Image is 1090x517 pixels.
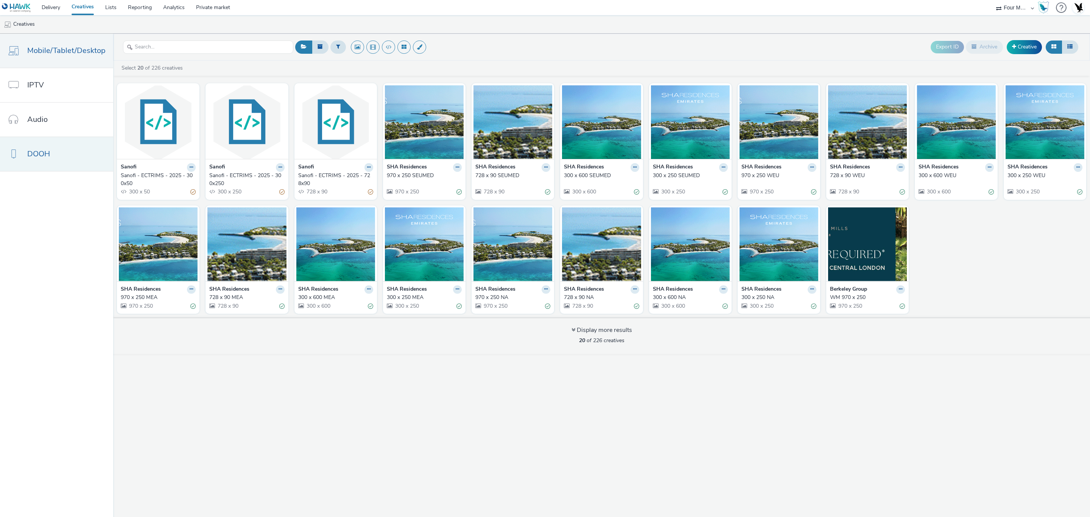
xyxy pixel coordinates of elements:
[571,188,596,195] span: 300 x 600
[830,163,870,172] strong: SHA Residences
[123,40,293,54] input: Search...
[306,302,330,310] span: 300 x 600
[838,188,859,195] span: 728 x 90
[1015,188,1040,195] span: 300 x 250
[27,79,44,90] span: IPTV
[27,148,50,159] span: DOOH
[723,302,728,310] div: Valid
[209,294,281,301] div: 728 x 90 MEA
[1038,2,1049,14] img: Hawk Academy
[1007,40,1042,54] a: Creative
[653,294,728,301] a: 300 x 600 NA
[579,337,585,344] strong: 20
[830,172,902,179] div: 728 x 90 WEU
[298,285,338,294] strong: SHA Residences
[456,302,462,310] div: Valid
[475,163,515,172] strong: SHA Residences
[298,163,314,172] strong: Sanofi
[545,302,550,310] div: Valid
[562,85,641,159] img: 300 x 600 SEUMED visual
[128,188,150,195] span: 300 x 50
[279,302,285,310] div: Valid
[740,85,818,159] img: 970 x 250 WEU visual
[828,85,907,159] img: 728 x 90 WEU visual
[830,294,902,301] div: WM 970 x 250
[653,163,693,172] strong: SHA Residences
[368,302,373,310] div: Valid
[811,302,816,310] div: Valid
[926,188,951,195] span: 300 x 600
[564,163,604,172] strong: SHA Residences
[740,207,818,281] img: 300 x 250 NA visual
[209,172,281,187] div: Sanofi - ECTRIMS - 2025 - 300x250
[1007,163,1048,172] strong: SHA Residences
[919,172,990,179] div: 300 x 600 WEU
[830,294,905,301] a: WM 970 x 250
[128,302,153,310] span: 970 x 250
[306,188,327,195] span: 728 x 90
[1077,188,1082,196] div: Valid
[475,285,515,294] strong: SHA Residences
[209,294,284,301] a: 728 x 90 MEA
[298,294,373,301] a: 300 x 600 MEA
[919,163,959,172] strong: SHA Residences
[121,64,186,72] a: Select of 226 creatives
[571,326,632,335] div: Display more results
[564,172,636,179] div: 300 x 600 SEUMED
[564,294,636,301] div: 728 x 90 NA
[4,21,11,28] img: mobile
[749,188,774,195] span: 970 x 250
[634,302,639,310] div: Valid
[1062,40,1078,53] button: Table
[217,188,241,195] span: 300 x 250
[1006,85,1084,159] img: 300 x 250 WEU visual
[483,302,508,310] span: 970 x 250
[475,172,550,179] a: 728 x 90 SEUMED
[545,188,550,196] div: Valid
[475,172,547,179] div: 728 x 90 SEUMED
[830,172,905,179] a: 728 x 90 WEU
[121,294,196,301] a: 970 x 250 MEA
[1038,2,1052,14] a: Hawk Academy
[1007,172,1082,179] a: 300 x 250 WEU
[564,285,604,294] strong: SHA Residences
[966,40,1003,53] button: Archive
[653,172,725,179] div: 300 x 250 SEUMED
[749,302,774,310] span: 300 x 250
[119,207,198,281] img: 970 x 250 MEA visual
[387,172,459,179] div: 970 x 250 SEUMED
[653,172,728,179] a: 300 x 250 SEUMED
[27,45,106,56] span: Mobile/Tablet/Desktop
[651,85,730,159] img: 300 x 250 SEUMED visual
[653,294,725,301] div: 300 x 600 NA
[741,163,782,172] strong: SHA Residences
[387,285,427,294] strong: SHA Residences
[456,188,462,196] div: Valid
[475,294,547,301] div: 970 x 250 NA
[137,64,143,72] strong: 20
[653,285,693,294] strong: SHA Residences
[917,85,995,159] img: 300 x 600 WEU visual
[741,294,813,301] div: 300 x 250 NA
[385,85,464,159] img: 970 x 250 SEUMED visual
[1046,40,1062,53] button: Grid
[296,85,375,159] img: Sanofi - ECTRIMS - 2025 - 728x90 visual
[387,294,462,301] a: 300 x 250 MEA
[209,163,225,172] strong: Sanofi
[296,207,375,281] img: 300 x 600 MEA visual
[989,188,994,196] div: Valid
[1073,2,1084,13] img: Account UK
[209,172,284,187] a: Sanofi - ECTRIMS - 2025 - 300x250
[368,188,373,196] div: Partially valid
[121,172,193,187] div: Sanofi - ECTRIMS - 2025 - 300x50
[830,285,867,294] strong: Berkeley Group
[919,172,993,179] a: 300 x 600 WEU
[931,41,964,53] button: Export ID
[1007,172,1079,179] div: 300 x 250 WEU
[564,294,639,301] a: 728 x 90 NA
[741,172,816,179] a: 970 x 250 WEU
[571,302,593,310] span: 728 x 90
[838,302,862,310] span: 970 x 250
[473,85,552,159] img: 728 x 90 SEUMED visual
